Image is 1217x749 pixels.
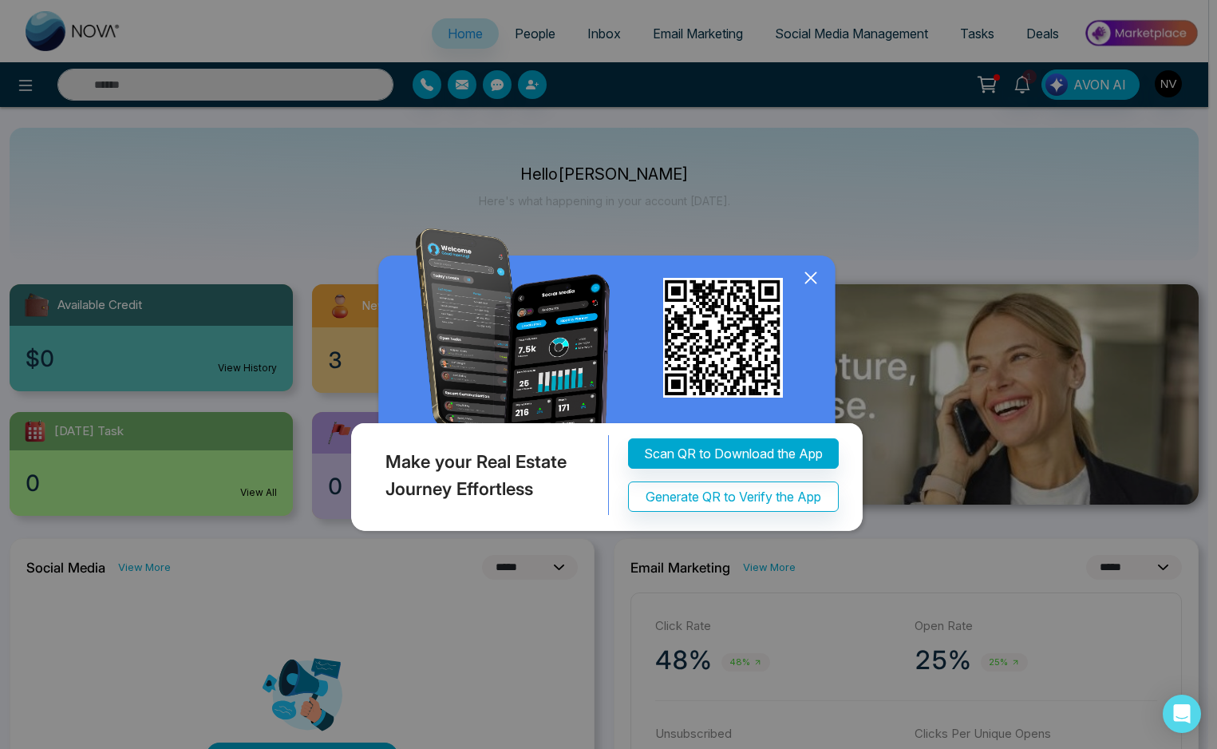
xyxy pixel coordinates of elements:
img: QRModal [347,228,871,539]
div: Make your Real Estate Journey Effortless [347,436,609,516]
img: qr_for_download_app.png [663,278,783,398]
button: Generate QR to Verify the App [628,482,839,513]
div: Open Intercom Messenger [1163,695,1201,733]
button: Scan QR to Download the App [628,439,839,470]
